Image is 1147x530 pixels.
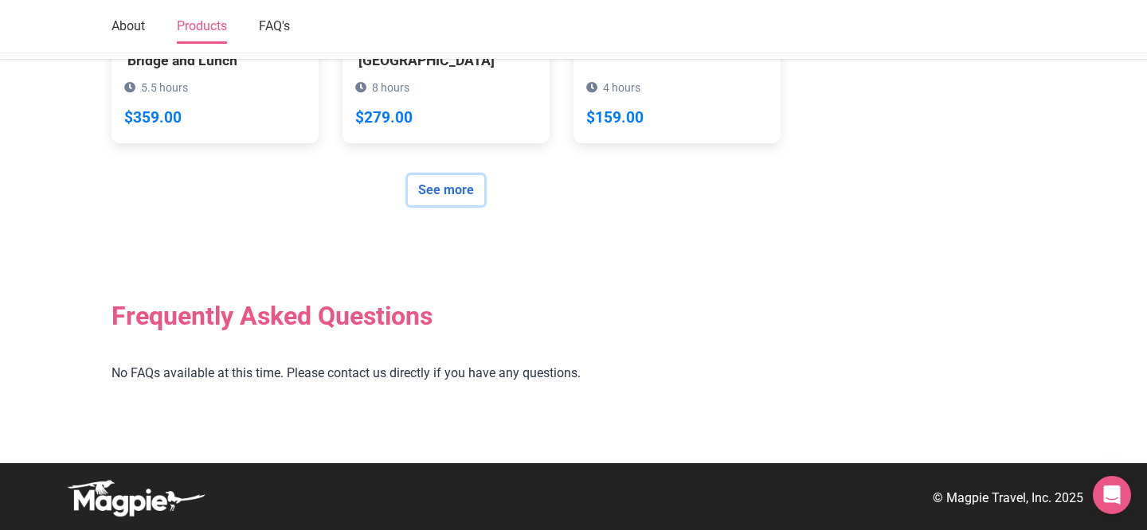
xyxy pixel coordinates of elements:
[1093,476,1131,514] div: Open Intercom Messenger
[355,106,413,131] div: $279.00
[124,106,182,131] div: $359.00
[408,175,484,205] a: See more
[933,488,1083,509] p: © Magpie Travel, Inc. 2025
[603,81,640,94] span: 4 hours
[112,301,781,331] h2: Frequently Asked Questions
[177,10,227,44] a: Products
[112,363,781,384] p: No FAQs available at this time. Please contact us directly if you have any questions.
[259,10,290,44] a: FAQ's
[112,10,145,44] a: About
[372,81,409,94] span: 8 hours
[64,479,207,517] img: logo-white-d94fa1abed81b67a048b3d0f0ab5b955.png
[586,106,644,131] div: $159.00
[141,81,188,94] span: 5.5 hours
